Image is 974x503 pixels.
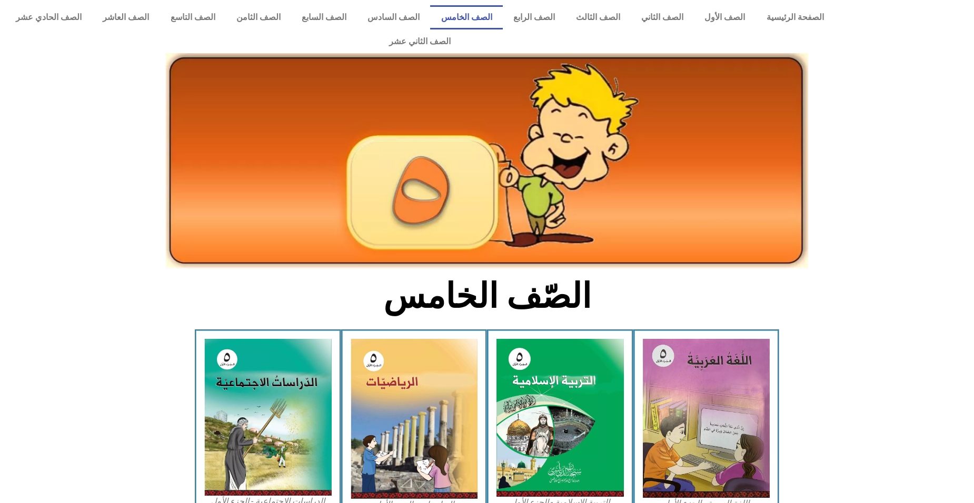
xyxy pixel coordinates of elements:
[291,5,357,29] a: الصف السابع
[430,5,502,29] a: الصف الخامس
[92,5,160,29] a: الصف العاشر
[5,5,92,29] a: الصف الحادي عشر
[5,29,834,54] a: الصف الثاني عشر
[694,5,756,29] a: الصف الأول
[160,5,226,29] a: الصف التاسع
[503,5,565,29] a: الصف الرابع
[357,5,430,29] a: الصف السادس
[226,5,291,29] a: الصف الثامن
[756,5,834,29] a: الصفحة الرئيسية
[631,5,694,29] a: الصف الثاني
[565,5,631,29] a: الصف الثالث
[313,276,661,317] h2: الصّف الخامس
